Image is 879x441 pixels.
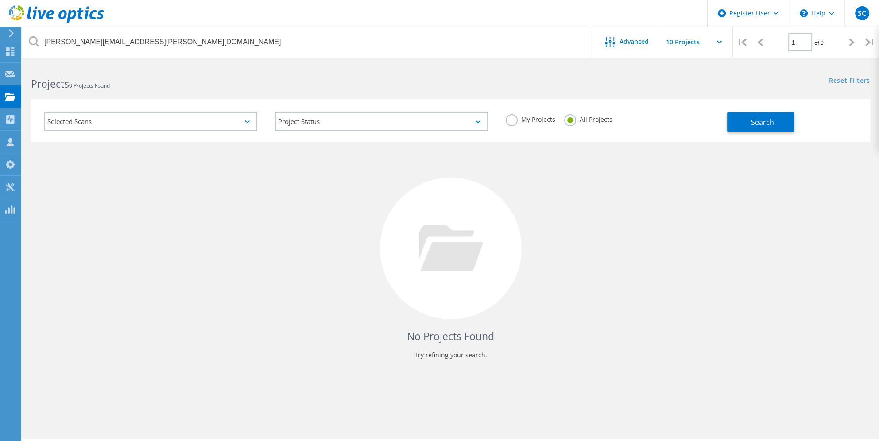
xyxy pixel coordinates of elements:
p: Try refining your search. [40,348,861,362]
div: Project Status [275,112,488,131]
button: Search [727,112,794,132]
a: Reset Filters [829,77,870,85]
span: 0 Projects Found [69,82,110,89]
label: My Projects [506,114,555,123]
h4: No Projects Found [40,329,861,344]
span: of 0 [814,39,824,46]
a: Live Optics Dashboard [9,19,104,25]
div: Selected Scans [44,112,257,131]
span: Search [751,117,774,127]
svg: \n [800,9,808,17]
div: | [733,27,751,58]
input: Search projects by name, owner, ID, company, etc [22,27,592,58]
label: All Projects [564,114,612,123]
b: Projects [31,77,69,91]
span: Advanced [620,39,649,45]
span: SC [858,10,866,17]
div: | [861,27,879,58]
